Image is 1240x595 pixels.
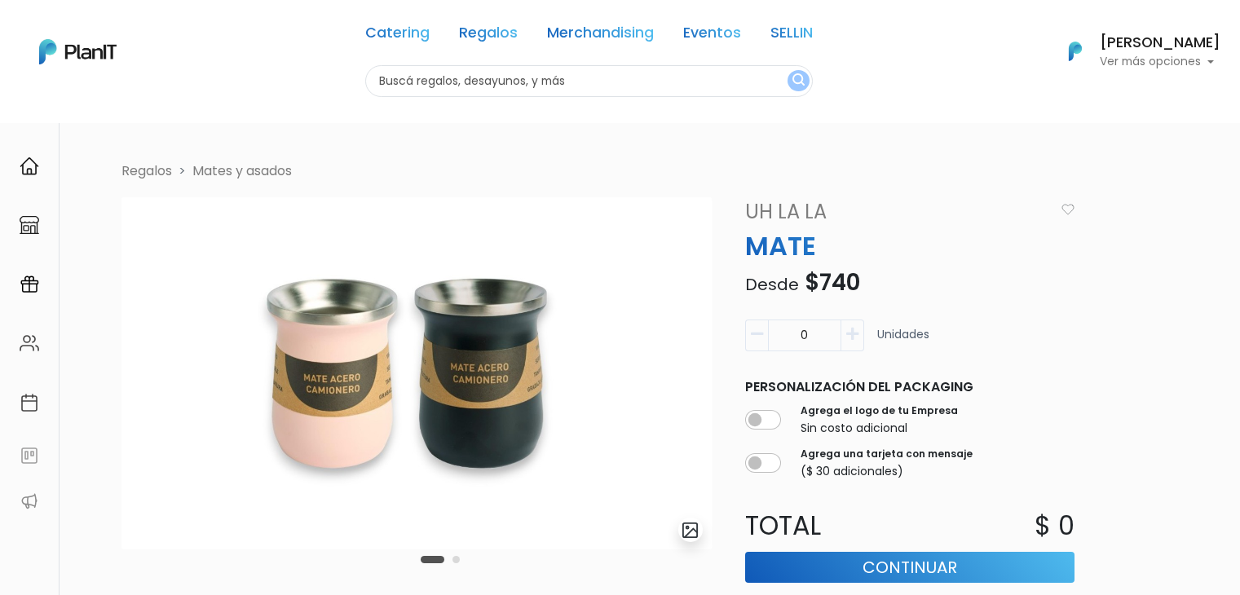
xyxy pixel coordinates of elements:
div: Carousel Pagination [417,549,464,569]
a: Uh La La [735,197,1055,227]
img: search_button-432b6d5273f82d61273b3651a40e1bd1b912527efae98b1b7a1b2c0702e16a8d.svg [792,73,805,89]
a: Merchandising [547,26,654,46]
p: MATE [735,227,1084,266]
button: PlanIt Logo [PERSON_NAME] Ver más opciones [1048,30,1220,73]
img: feedback-78b5a0c8f98aac82b08bfc38622c3050aee476f2c9584af64705fc4e61158814.svg [20,446,39,465]
button: Carousel Page 1 (Current Slide) [421,556,444,563]
span: Desde [745,273,799,296]
p: Unidades [877,326,929,358]
a: Eventos [683,26,741,46]
p: $ 0 [1035,506,1075,545]
label: Agrega una tarjeta con mensaje [801,447,973,461]
img: people-662611757002400ad9ed0e3c099ab2801c6687ba6c219adb57efc949bc21e19d.svg [20,333,39,353]
img: home-e721727adea9d79c4d83392d1f703f7f8bce08238fde08b1acbfd93340b81755.svg [20,156,39,176]
p: Ver más opciones [1100,56,1220,68]
label: Agrega el logo de tu Empresa [801,403,958,418]
button: Carousel Page 2 [452,556,460,563]
img: Lunchera_1__1___copia_-Photoroom__96_.jpg [121,197,713,549]
img: PlanIt Logo [1057,33,1093,69]
a: Mates y asados [192,161,292,180]
img: gallery-light [681,521,699,540]
p: ($ 30 adicionales) [801,463,973,480]
a: SELLIN [770,26,813,46]
input: Buscá regalos, desayunos, y más [365,65,813,97]
img: heart_icon [1061,204,1075,215]
h6: [PERSON_NAME] [1100,36,1220,51]
a: Regalos [459,26,518,46]
p: Personalización del packaging [745,377,1075,397]
nav: breadcrumb [112,161,1158,184]
img: calendar-87d922413cdce8b2cf7b7f5f62616a5cf9e4887200fb71536465627b3292af00.svg [20,393,39,412]
img: campaigns-02234683943229c281be62815700db0a1741e53638e28bf9629b52c665b00959.svg [20,275,39,294]
p: Total [735,506,910,545]
img: partners-52edf745621dab592f3b2c58e3bca9d71375a7ef29c3b500c9f145b62cc070d4.svg [20,491,39,511]
img: PlanIt Logo [39,39,117,64]
button: Continuar [745,552,1075,583]
span: $740 [805,267,860,298]
li: Regalos [121,161,172,181]
a: Catering [365,26,430,46]
img: marketplace-4ceaa7011d94191e9ded77b95e3339b90024bf715f7c57f8cf31f2d8c509eaba.svg [20,215,39,235]
p: Sin costo adicional [801,420,958,437]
